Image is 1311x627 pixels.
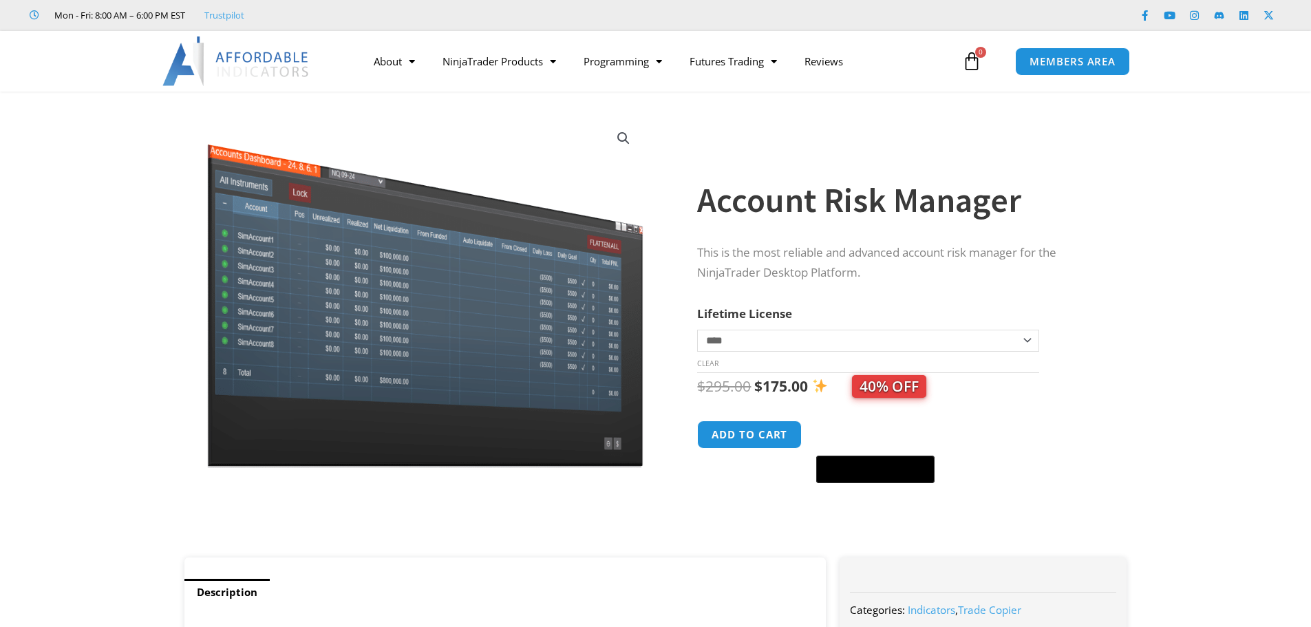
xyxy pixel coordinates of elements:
[204,7,244,23] a: Trustpilot
[697,359,718,368] a: Clear options
[791,45,857,77] a: Reviews
[697,306,792,321] label: Lifetime License
[908,603,955,617] a: Indicators
[184,579,270,606] a: Description
[958,603,1021,617] a: Trade Copier
[697,376,751,396] bdi: 295.00
[754,376,808,396] bdi: 175.00
[697,243,1099,283] p: This is the most reliable and advanced account risk manager for the NinjaTrader Desktop Platform.
[429,45,570,77] a: NinjaTrader Products
[360,45,429,77] a: About
[850,603,905,617] span: Categories:
[697,376,705,396] span: $
[697,421,802,449] button: Add to cart
[570,45,676,77] a: Programming
[852,375,926,398] span: 40% OFF
[204,116,646,468] img: Screenshot 2024-08-26 15462845454
[697,176,1099,224] h1: Account Risk Manager
[162,36,310,86] img: LogoAI | Affordable Indicators – NinjaTrader
[360,45,959,77] nav: Menu
[813,418,937,451] iframe: Secure express checkout frame
[813,379,827,393] img: ✨
[908,603,1021,617] span: ,
[611,126,636,151] a: View full-screen image gallery
[941,41,1002,81] a: 0
[1030,56,1116,67] span: MEMBERS AREA
[676,45,791,77] a: Futures Trading
[975,47,986,58] span: 0
[754,376,763,396] span: $
[816,456,935,483] button: Buy with GPay
[51,7,185,23] span: Mon - Fri: 8:00 AM – 6:00 PM EST
[1015,47,1130,76] a: MEMBERS AREA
